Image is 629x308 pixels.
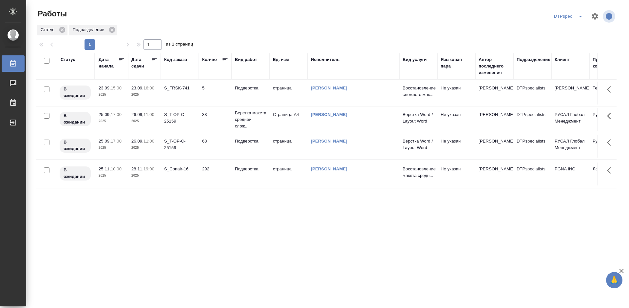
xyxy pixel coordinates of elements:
[131,91,158,98] p: 2025
[199,108,232,131] td: 33
[99,91,125,98] p: 2025
[131,166,143,171] p: 28.11,
[131,56,151,69] div: Дата сдачи
[131,86,143,90] p: 23.09,
[37,25,67,35] div: Статус
[164,138,196,151] div: S_T-OP-C-25159
[555,85,586,91] p: [PERSON_NAME]
[143,86,154,90] p: 16:00
[441,56,472,69] div: Языковая пара
[166,40,193,50] span: из 1 страниц
[513,163,551,185] td: DTPspecialists
[603,108,619,124] button: Здесь прячутся важные кнопки
[199,82,232,105] td: 5
[555,166,586,172] p: PGNA INC
[111,86,122,90] p: 15:00
[164,85,196,91] div: S_FRSK-741
[475,108,513,131] td: [PERSON_NAME]
[69,25,117,35] div: Подразделение
[603,163,619,178] button: Здесь прячутся важные кнопки
[41,27,57,33] p: Статус
[475,163,513,185] td: [PERSON_NAME]
[437,163,475,185] td: Не указан
[111,139,122,144] p: 17:00
[437,108,475,131] td: Не указан
[143,112,154,117] p: 11:00
[99,166,111,171] p: 25.11,
[164,166,196,172] div: S_Conair-16
[164,56,187,63] div: Код заказа
[587,9,603,24] span: Настроить таблицу
[164,111,196,125] div: S_T-OP-C-25159
[311,112,347,117] a: [PERSON_NAME]
[235,138,266,144] p: Подверстка
[311,56,340,63] div: Исполнитель
[235,56,257,63] div: Вид работ
[552,11,587,22] div: split button
[311,139,347,144] a: [PERSON_NAME]
[555,56,570,63] div: Клиент
[99,172,125,179] p: 2025
[513,135,551,158] td: DTPspecialists
[475,135,513,158] td: [PERSON_NAME]
[437,135,475,158] td: Не указан
[99,118,125,125] p: 2025
[589,108,627,131] td: Русал
[270,108,308,131] td: Страница А4
[603,135,619,150] button: Здесь прячутся важные кнопки
[64,86,87,99] p: В ожидании
[403,111,434,125] p: Верстка Word / Layout Word
[99,144,125,151] p: 2025
[235,85,266,91] p: Подверстка
[199,163,232,185] td: 292
[59,111,91,127] div: Исполнитель назначен, приступать к работе пока рано
[437,82,475,105] td: Не указан
[603,82,619,97] button: Здесь прячутся важные кнопки
[143,166,154,171] p: 19:00
[593,56,624,69] div: Проектная команда
[475,82,513,105] td: [PERSON_NAME]
[111,112,122,117] p: 17:00
[555,111,586,125] p: РУСАЛ Глобал Менеджмент
[36,9,67,19] span: Работы
[99,112,111,117] p: 25.09,
[131,118,158,125] p: 2025
[270,82,308,105] td: страница
[603,10,617,23] span: Посмотреть информацию
[73,27,106,33] p: Подразделение
[199,135,232,158] td: 68
[64,167,87,180] p: В ожидании
[131,112,143,117] p: 26.09,
[606,272,622,288] button: 🙏
[311,166,347,171] a: [PERSON_NAME]
[235,166,266,172] p: Подверстка
[403,138,434,151] p: Верстка Word / Layout Word
[311,86,347,90] a: [PERSON_NAME]
[589,82,627,105] td: Технический
[99,56,118,69] div: Дата начала
[403,166,434,179] p: Восстановление макета средн...
[131,172,158,179] p: 2025
[270,163,308,185] td: страница
[59,166,91,181] div: Исполнитель назначен, приступать к работе пока рано
[609,273,620,287] span: 🙏
[111,166,122,171] p: 10:00
[273,56,289,63] div: Ед. изм
[555,138,586,151] p: РУСАЛ Глобал Менеджмент
[64,139,87,152] p: В ожидании
[64,112,87,125] p: В ожидании
[479,56,510,76] div: Автор последнего изменения
[235,110,266,129] p: Верстка макета средней слож...
[59,138,91,153] div: Исполнитель назначен, приступать к работе пока рано
[513,108,551,131] td: DTPspecialists
[589,135,627,158] td: Русал
[59,85,91,100] div: Исполнитель назначен, приступать к работе пока рано
[270,135,308,158] td: страница
[99,86,111,90] p: 23.09,
[61,56,75,63] div: Статус
[403,85,434,98] p: Восстановление сложного мак...
[589,163,627,185] td: Локализация
[513,82,551,105] td: DTPspecialists
[403,56,427,63] div: Вид услуги
[517,56,550,63] div: Подразделение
